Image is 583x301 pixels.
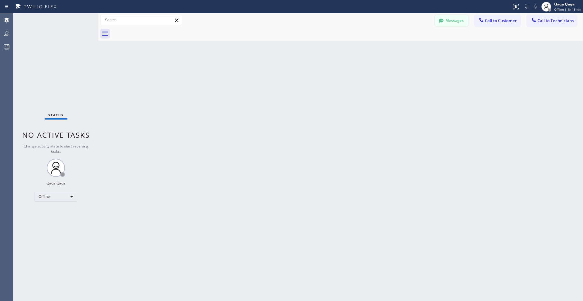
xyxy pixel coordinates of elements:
button: Mute [531,2,540,11]
span: Call to Customer [485,18,517,23]
span: Status [48,113,64,117]
button: Call to Technicians [527,15,577,26]
span: Offline | 1h 15min [554,7,581,12]
span: Call to Technicians [537,18,574,23]
div: Qaqa Qaqa [554,2,581,7]
span: Change activity state to start receiving tasks. [24,144,88,154]
div: Qaqa Qaqa [46,181,66,186]
button: Call to Customer [474,15,521,26]
button: Messages [435,15,468,26]
span: No active tasks [22,130,90,140]
div: Offline [35,192,77,201]
input: Search [101,15,182,25]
